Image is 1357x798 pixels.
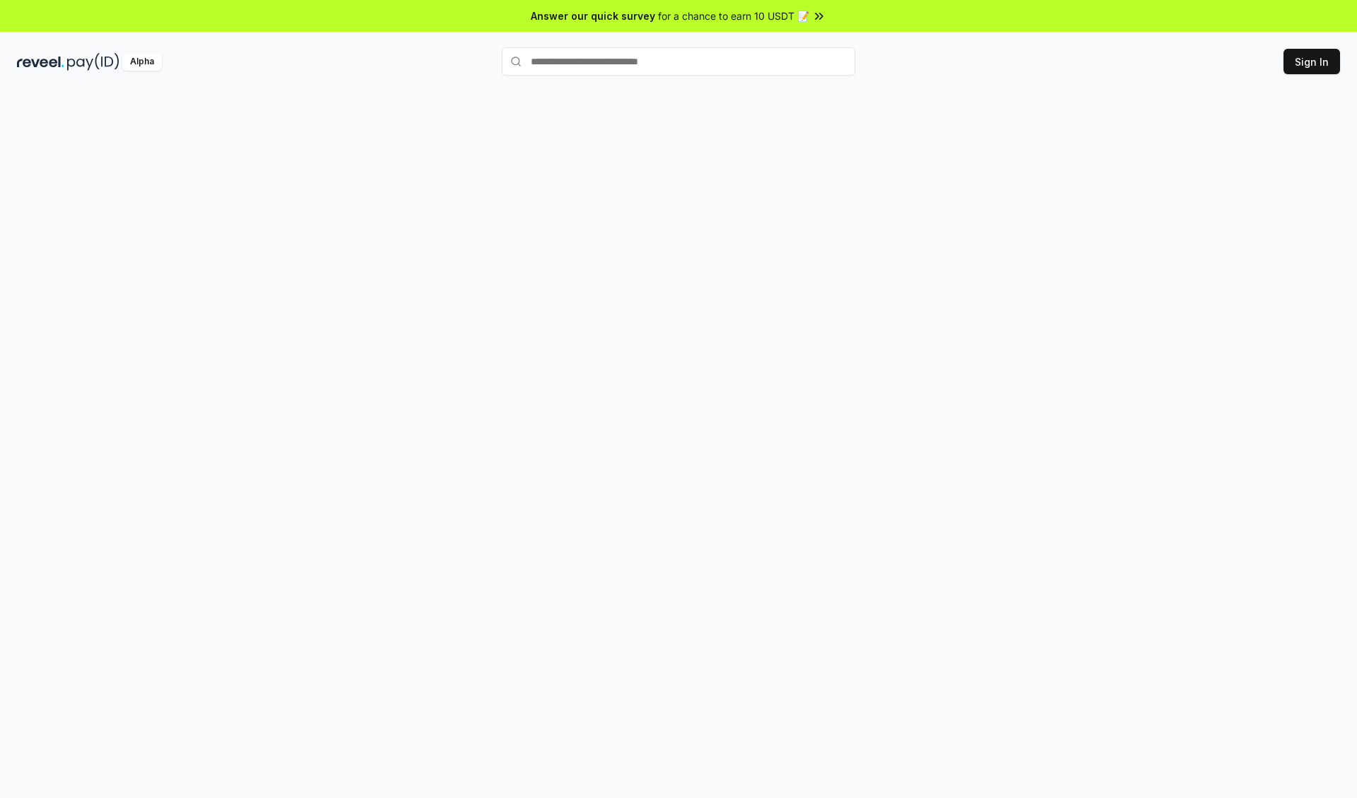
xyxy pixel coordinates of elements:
div: Alpha [122,53,162,71]
img: reveel_dark [17,53,64,71]
span: for a chance to earn 10 USDT 📝 [658,8,809,23]
button: Sign In [1283,49,1340,74]
span: Answer our quick survey [531,8,655,23]
img: pay_id [67,53,119,71]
